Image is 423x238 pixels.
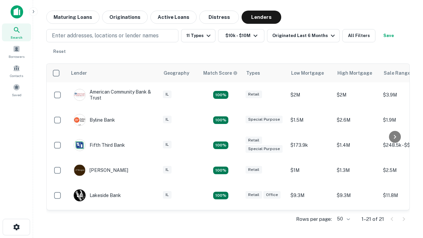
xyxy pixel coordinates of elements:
button: Enter addresses, locations or lender names [46,29,178,42]
div: Office [263,191,281,199]
td: $2.7M [287,208,333,233]
div: [PERSON_NAME] [74,164,128,176]
td: $1.4M [333,133,380,158]
button: Originated Last 6 Months [267,29,340,42]
span: Saved [12,92,21,98]
img: picture [74,165,85,176]
div: Lakeside Bank [74,189,121,201]
div: Capitalize uses an advanced AI algorithm to match your search with the best lender. The match sco... [203,69,238,77]
img: capitalize-icon.png [11,5,23,19]
th: Capitalize uses an advanced AI algorithm to match your search with the best lender. The match sco... [199,64,242,82]
p: Rows per page: [296,215,332,223]
th: High Mortgage [333,64,380,82]
div: Retail [246,137,262,144]
td: $9.3M [287,183,333,208]
div: Fifth Third Bank [74,139,125,151]
button: $10k - $10M [218,29,264,42]
div: Sale Range [384,69,410,77]
div: High Mortgage [337,69,372,77]
div: Originated Last 6 Months [272,32,337,40]
button: Lenders [242,11,281,24]
img: picture [74,89,85,100]
a: Contacts [2,62,31,80]
iframe: Chat Widget [390,185,423,217]
div: Matching Properties: 3, hasApolloMatch: undefined [213,192,228,200]
span: Search [11,35,22,40]
div: IL [163,116,172,123]
div: IL [163,91,172,98]
td: $2M [287,82,333,107]
a: Search [2,23,31,41]
td: $9.3M [333,183,380,208]
button: Maturing Loans [46,11,99,24]
div: Byline Bank [74,114,115,126]
p: Enter addresses, locations or lender names [52,32,159,40]
a: Borrowers [2,43,31,60]
div: IL [163,166,172,174]
span: Contacts [10,73,23,78]
p: 1–21 of 21 [362,215,384,223]
td: $1.5M [287,107,333,133]
div: Retail [246,191,262,199]
button: Distress [199,11,239,24]
td: $173.9k [287,133,333,158]
th: Low Mortgage [287,64,333,82]
div: Retail [246,166,262,174]
div: Lender [71,69,87,77]
div: Geography [164,69,189,77]
td: $1M [287,158,333,183]
div: Matching Properties: 2, hasApolloMatch: undefined [213,141,228,149]
div: Matching Properties: 2, hasApolloMatch: undefined [213,91,228,99]
button: Reset [49,45,70,58]
div: 50 [334,214,351,224]
th: Lender [67,64,160,82]
img: picture [74,139,85,151]
td: $7M [333,208,380,233]
th: Types [242,64,287,82]
div: IL [163,191,172,199]
button: Active Loans [150,11,197,24]
td: $2.6M [333,107,380,133]
div: IL [163,141,172,148]
a: Saved [2,81,31,99]
div: Special Purpose [246,116,283,123]
p: L B [77,192,83,199]
h6: Match Score [203,69,236,77]
div: Matching Properties: 2, hasApolloMatch: undefined [213,167,228,175]
div: Retail [246,91,262,98]
td: $2M [333,82,380,107]
div: Matching Properties: 3, hasApolloMatch: undefined [213,116,228,124]
div: Low Mortgage [291,69,324,77]
button: All Filters [342,29,375,42]
span: Borrowers [9,54,24,59]
img: picture [74,114,85,126]
div: American Community Bank & Trust [74,89,153,101]
td: $1.3M [333,158,380,183]
button: Originations [102,11,148,24]
div: Types [246,69,260,77]
div: Special Purpose [246,145,283,153]
button: Save your search to get updates of matches that match your search criteria. [378,29,399,42]
button: 11 Types [181,29,215,42]
th: Geography [160,64,199,82]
